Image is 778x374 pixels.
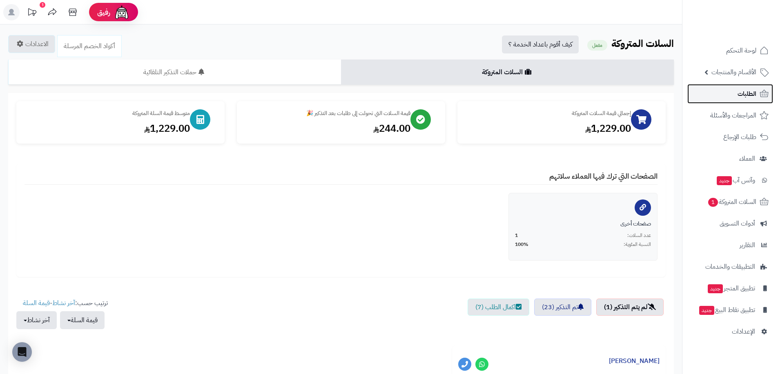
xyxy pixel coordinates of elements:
[609,356,660,366] a: [PERSON_NAME]
[739,153,755,164] span: العملاء
[687,106,773,125] a: المراجعات والأسئلة
[738,88,756,100] span: الطلبات
[722,6,770,23] img: logo-2.png
[687,127,773,147] a: طلبات الإرجاع
[8,60,341,85] a: حملات التذكير التلقائية
[698,304,755,316] span: تطبيق نقاط البيع
[114,4,130,20] img: ai-face.png
[23,298,50,308] a: قيمة السلة
[502,35,579,53] a: كيف أقوم باعداد الخدمة ؟
[687,300,773,320] a: تطبيق نقاط البيعجديد
[707,283,755,294] span: تطبيق المتجر
[25,122,190,135] div: 1,229.00
[587,40,607,51] small: مفعل
[8,35,55,53] a: الاعدادات
[687,41,773,60] a: لوحة التحكم
[740,239,755,251] span: التقارير
[687,149,773,168] a: العملاء
[705,261,755,272] span: التطبيقات والخدمات
[40,2,45,8] div: 1
[25,172,658,185] h4: الصفحات التي ترك فيها العملاء سلاتهم
[687,214,773,233] a: أدوات التسويق
[534,299,591,316] a: تم التذكير (23)
[515,232,518,239] span: 1
[710,110,756,121] span: المراجعات والأسئلة
[97,7,110,17] span: رفيق
[245,109,410,117] div: قيمة السلات التي تحولت إلى طلبات بعد التذكير 🎉
[699,306,714,315] span: جديد
[466,109,631,117] div: إجمالي قيمة السلات المتروكة
[720,218,755,229] span: أدوات التسويق
[25,109,190,117] div: متوسط قيمة السلة المتروكة
[468,299,529,316] a: اكمال الطلب (7)
[596,299,664,316] a: لم يتم التذكير (1)
[732,326,755,337] span: الإعدادات
[717,176,732,185] span: جديد
[515,241,528,248] span: 100%
[341,60,674,85] a: السلات المتروكة
[16,299,108,329] ul: ترتيب حسب: -
[708,197,718,207] span: 1
[708,284,723,293] span: جديد
[687,235,773,255] a: التقارير
[22,4,42,22] a: تحديثات المنصة
[723,131,756,143] span: طلبات الإرجاع
[611,36,674,51] b: السلات المتروكة
[624,241,651,248] span: النسبة المئوية:
[687,192,773,212] a: السلات المتروكة1
[245,122,410,135] div: 244.00
[16,311,57,329] button: آخر نشاط
[687,322,773,341] a: الإعدادات
[687,257,773,277] a: التطبيقات والخدمات
[515,220,651,228] div: صفحات أخرى
[716,175,755,186] span: وآتس آب
[466,122,631,135] div: 1,229.00
[12,342,32,362] div: Open Intercom Messenger
[707,196,756,208] span: السلات المتروكة
[52,298,75,308] a: آخر نشاط
[57,35,122,57] a: أكواد الخصم المرسلة
[687,170,773,190] a: وآتس آبجديد
[711,66,756,78] span: الأقسام والمنتجات
[60,311,105,329] button: قيمة السلة
[726,45,756,56] span: لوحة التحكم
[687,279,773,298] a: تطبيق المتجرجديد
[687,84,773,104] a: الطلبات
[627,232,651,239] span: عدد السلات:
